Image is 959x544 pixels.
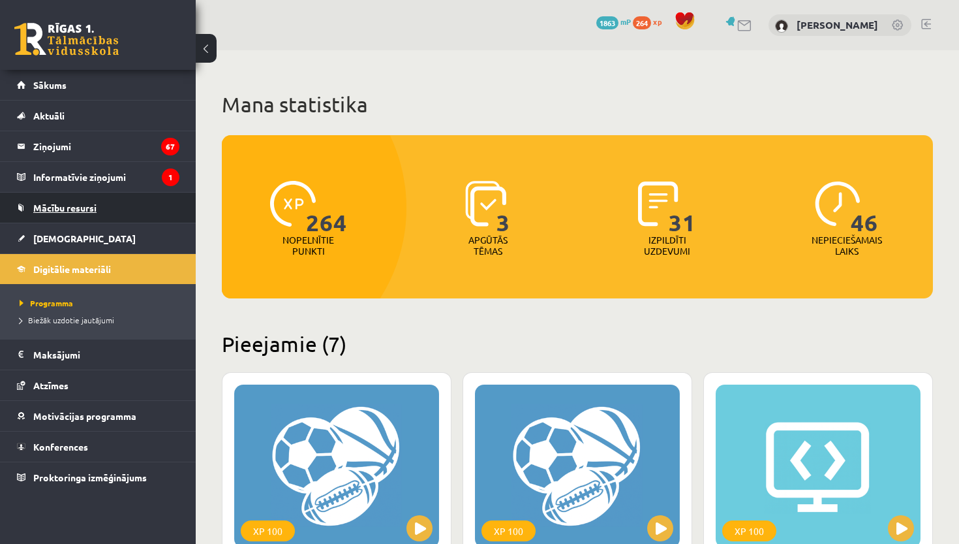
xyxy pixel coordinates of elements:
span: 1863 [596,16,618,29]
legend: Ziņojumi [33,131,179,161]
a: Programma [20,297,183,309]
span: Proktoringa izmēģinājums [33,472,147,483]
span: Aktuāli [33,110,65,121]
span: Atzīmes [33,379,68,391]
span: Mācību resursi [33,202,97,214]
i: 67 [161,138,179,155]
a: Proktoringa izmēģinājums [17,462,179,492]
span: mP [620,16,631,27]
a: Aktuāli [17,101,179,131]
a: [DEMOGRAPHIC_DATA] [17,223,179,253]
a: Rīgas 1. Tālmācības vidusskola [14,23,119,56]
a: Maksājumi [17,340,179,370]
p: Nopelnītie punkti [282,234,334,257]
div: XP 100 [241,520,295,541]
h1: Mana statistika [222,91,933,118]
div: XP 100 [481,520,536,541]
a: Mācību resursi [17,193,179,223]
a: [PERSON_NAME] [797,18,878,31]
img: icon-learned-topics-4a711ccc23c960034f471b6e78daf4a3bad4a20eaf4de84257b87e66633f6470.svg [465,181,506,227]
span: 31 [669,181,696,234]
span: xp [653,16,662,27]
img: Viktorija Vargušenko [775,20,788,33]
div: XP 100 [722,520,776,541]
span: 3 [496,181,510,234]
a: Informatīvie ziņojumi1 [17,162,179,192]
p: Izpildīti uzdevumi [642,234,693,257]
span: 264 [633,16,651,29]
span: Sākums [33,79,67,91]
img: icon-clock-7be60019b62300814b6bd22b8e044499b485619524d84068768e800edab66f18.svg [815,181,860,227]
span: Biežāk uzdotie jautājumi [20,315,114,325]
a: Ziņojumi67 [17,131,179,161]
i: 1 [162,168,179,186]
a: 264 xp [633,16,668,27]
legend: Informatīvie ziņojumi [33,162,179,192]
span: Motivācijas programma [33,410,136,422]
legend: Maksājumi [33,340,179,370]
h2: Pieejamie (7) [222,331,933,357]
a: Biežāk uzdotie jautājumi [20,314,183,326]
img: icon-completed-tasks-ad58ae20a441b2904462921112bc710f1caf180af7a3daa7317a5a94f2d26646.svg [638,181,678,227]
p: Apgūtās tēmas [463,234,513,257]
a: Sākums [17,70,179,100]
span: Programma [20,298,73,308]
a: Motivācijas programma [17,401,179,431]
span: Digitālie materiāli [33,263,111,275]
span: Konferences [33,441,88,453]
a: Konferences [17,432,179,462]
span: 264 [306,181,347,234]
span: 46 [851,181,878,234]
a: Atzīmes [17,370,179,400]
a: Digitālie materiāli [17,254,179,284]
a: 1863 mP [596,16,631,27]
img: icon-xp-0682a9bc20223a9ccc6f5883a126b849a74cddfe5390d2b41b4391c66f2066e7.svg [270,181,316,227]
span: [DEMOGRAPHIC_DATA] [33,232,136,244]
p: Nepieciešamais laiks [812,234,882,257]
